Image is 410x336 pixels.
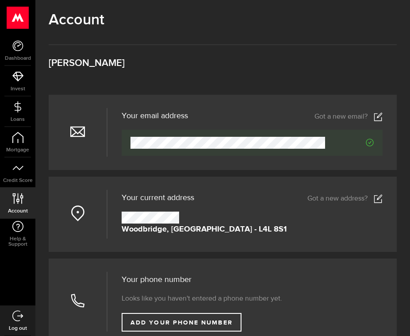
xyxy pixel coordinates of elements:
button: Open LiveChat chat widget [7,4,34,30]
span: Verified [325,139,374,147]
h3: [PERSON_NAME] [49,58,397,68]
h3: Your phone number [122,276,192,284]
span: Your current address [122,194,194,202]
a: Add your phone number [122,313,241,332]
h1: Account [49,11,397,29]
a: Got a new address? [307,194,383,203]
strong: Woodbridge, [GEOGRAPHIC_DATA] - L4L 8S1 [122,224,287,236]
a: Got a new email? [314,112,383,121]
h3: Your email address [122,112,188,120]
span: Looks like you haven't entered a phone number yet. [122,294,282,304]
